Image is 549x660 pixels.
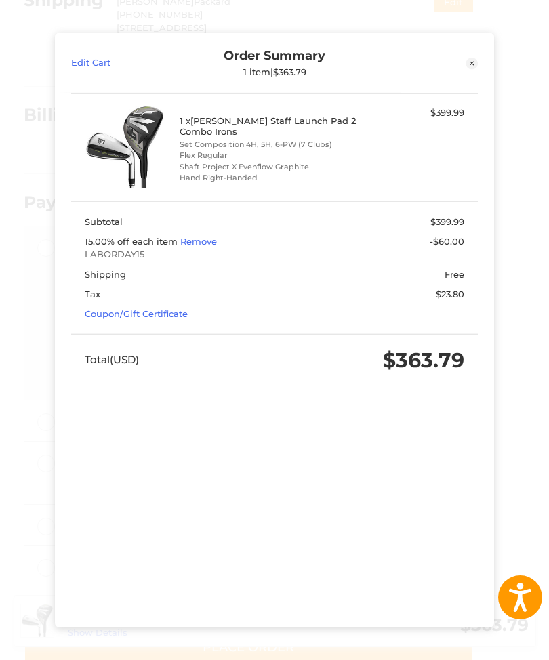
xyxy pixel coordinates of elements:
[180,172,366,184] li: Hand Right-Handed
[85,248,464,262] span: LABORDAY15
[436,289,464,300] span: $23.80
[85,215,123,226] span: Subtotal
[180,115,366,138] h4: 1 x [PERSON_NAME] Staff Launch Pad 2 Combo Irons
[430,236,464,247] span: -$60.00
[173,66,376,77] div: 1 item | $363.79
[180,150,366,161] li: Flex Regular
[85,289,100,300] span: Tax
[180,236,217,247] a: Remove
[85,353,139,366] span: Total (USD)
[430,215,464,226] span: $399.99
[71,48,173,78] a: Edit Cart
[85,236,180,247] span: 15.00% off each item
[173,48,376,78] div: Order Summary
[369,106,464,120] div: $399.99
[180,161,366,173] li: Shaft Project X Evenflow Graphite
[85,268,126,279] span: Shipping
[445,268,464,279] span: Free
[85,308,188,319] a: Coupon/Gift Certificate
[383,347,464,372] span: $363.79
[180,139,366,150] li: Set Composition 4H, 5H, 6-PW (7 Clubs)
